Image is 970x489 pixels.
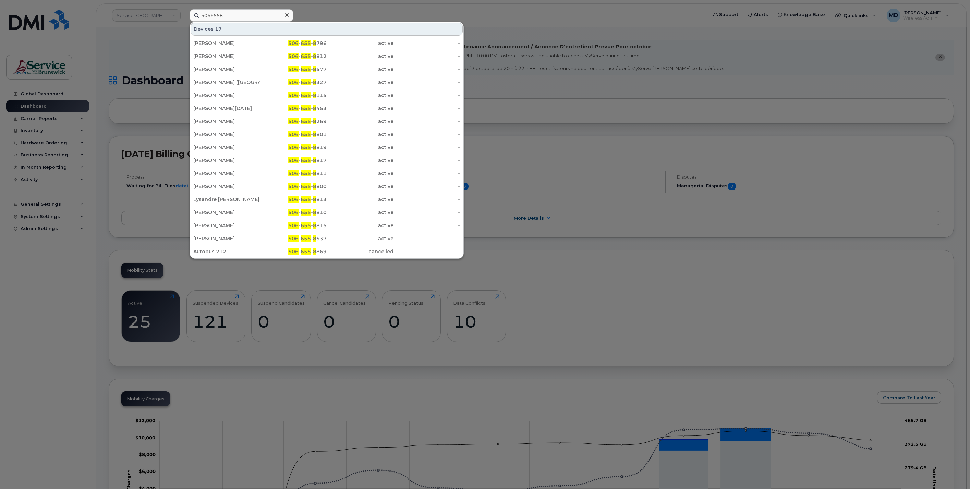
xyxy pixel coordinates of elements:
div: - [393,183,460,190]
span: 655 [301,248,311,255]
span: 8 [313,170,316,176]
div: active [327,144,393,151]
span: 8 [313,92,316,98]
span: 655 [301,196,311,203]
span: 655 [301,92,311,98]
div: - [393,144,460,151]
div: - - 817 [260,157,327,164]
div: - [393,157,460,164]
div: active [327,40,393,47]
span: 655 [301,118,311,124]
span: 506 [288,131,299,137]
span: 655 [301,66,311,72]
a: Autobus 212506-655-8869cancelled- [191,245,463,258]
span: 506 [288,248,299,255]
span: 655 [301,170,311,176]
div: active [327,79,393,86]
div: - [393,40,460,47]
div: active [327,170,393,177]
div: [PERSON_NAME] [193,209,260,216]
div: - [393,196,460,203]
div: - - 869 [260,248,327,255]
a: [PERSON_NAME]506-655-8817active- [191,154,463,167]
div: [PERSON_NAME][DATE] [193,105,260,112]
span: 506 [288,53,299,59]
div: active [327,235,393,242]
span: 655 [301,105,311,111]
div: [PERSON_NAME] [193,118,260,125]
span: 655 [301,183,311,190]
span: 8 [313,131,316,137]
div: - [393,92,460,99]
span: 506 [288,144,299,150]
div: active [327,196,393,203]
div: active [327,209,393,216]
div: Autobus 212 [193,248,260,255]
div: active [327,66,393,73]
span: 655 [301,40,311,46]
span: 8 [313,157,316,163]
span: 655 [301,79,311,85]
div: active [327,131,393,138]
span: 8 [313,53,316,59]
span: 8 [313,40,316,46]
div: active [327,183,393,190]
div: - [393,66,460,73]
div: [PERSON_NAME] [193,235,260,242]
span: 17 [215,26,222,33]
a: [PERSON_NAME]506-655-8537active- [191,232,463,245]
span: 655 [301,157,311,163]
a: [PERSON_NAME]506-655-8115active- [191,89,463,101]
span: 8 [313,196,316,203]
div: Devices [191,23,463,36]
span: 8 [313,66,316,72]
a: [PERSON_NAME]506-655-8812active- [191,50,463,62]
span: 8 [313,209,316,216]
div: - [393,53,460,60]
a: [PERSON_NAME]506-655-8796active- [191,37,463,49]
div: [PERSON_NAME] [193,157,260,164]
div: - - 813 [260,196,327,203]
a: [PERSON_NAME]506-655-8810active- [191,206,463,219]
div: - [393,118,460,125]
div: - - 327 [260,79,327,86]
div: [PERSON_NAME] [193,222,260,229]
div: - - 577 [260,66,327,73]
div: [PERSON_NAME] [193,92,260,99]
span: 8 [313,248,316,255]
a: Lysandre [PERSON_NAME]506-655-8813active- [191,193,463,206]
div: active [327,105,393,112]
a: [PERSON_NAME] ([GEOGRAPHIC_DATA])506-655-8327active- [191,76,463,88]
div: active [327,118,393,125]
span: 8 [313,183,316,190]
span: 8 [313,105,316,111]
span: 506 [288,170,299,176]
div: - - 796 [260,40,327,47]
div: active [327,53,393,60]
div: - - 812 [260,53,327,60]
div: [PERSON_NAME] [193,40,260,47]
span: 506 [288,79,299,85]
div: active [327,92,393,99]
span: 506 [288,92,299,98]
div: - - 453 [260,105,327,112]
div: - - 115 [260,92,327,99]
div: active [327,157,393,164]
div: - [393,131,460,138]
a: [PERSON_NAME]506-655-8815active- [191,219,463,232]
div: - - 811 [260,170,327,177]
div: Lysandre [PERSON_NAME] [193,196,260,203]
div: [PERSON_NAME] [193,53,260,60]
div: - - 815 [260,222,327,229]
span: 506 [288,40,299,46]
span: 506 [288,66,299,72]
span: 655 [301,53,311,59]
span: 8 [313,144,316,150]
div: [PERSON_NAME] [193,170,260,177]
span: 506 [288,157,299,163]
span: 8 [313,222,316,229]
a: [PERSON_NAME]506-655-8819active- [191,141,463,154]
div: - - 269 [260,118,327,125]
div: - [393,170,460,177]
div: [PERSON_NAME] [193,66,260,73]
